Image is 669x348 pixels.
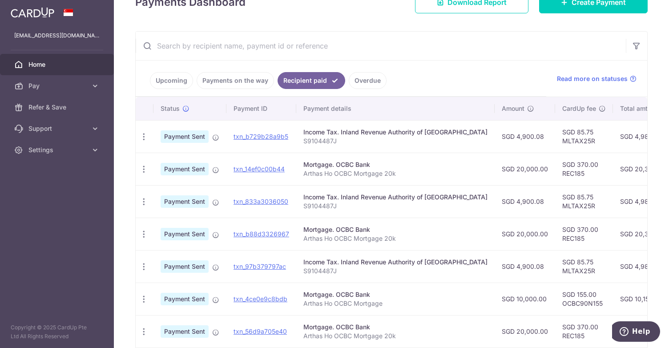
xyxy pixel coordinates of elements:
[303,169,488,178] p: Arthas Ho OCBC Mortgage 20k
[555,185,613,218] td: SGD 85.75 MLTAX25R
[234,263,286,270] a: txn_97b379797ac
[296,97,495,120] th: Payment details
[161,325,209,338] span: Payment Sent
[28,103,87,112] span: Refer & Save
[136,32,626,60] input: Search by recipient name, payment id or reference
[303,202,488,210] p: S9104487J
[612,321,660,344] iframe: Opens a widget where you can find more information
[303,323,488,332] div: Mortgage. OCBC Bank
[234,230,289,238] a: txn_b88d3326967
[234,328,287,335] a: txn_56d9a705e40
[303,299,488,308] p: Arthas Ho OCBC Mortgage
[495,218,555,250] td: SGD 20,000.00
[11,7,54,18] img: CardUp
[555,283,613,315] td: SGD 155.00 OCBC90N155
[161,104,180,113] span: Status
[555,120,613,153] td: SGD 85.75 MLTAX25R
[150,72,193,89] a: Upcoming
[495,153,555,185] td: SGD 20,000.00
[226,97,296,120] th: Payment ID
[161,293,209,305] span: Payment Sent
[28,146,87,154] span: Settings
[562,104,596,113] span: CardUp fee
[303,267,488,275] p: S9104487J
[303,290,488,299] div: Mortgage. OCBC Bank
[161,228,209,240] span: Payment Sent
[495,283,555,315] td: SGD 10,000.00
[557,74,628,83] span: Read more on statuses
[555,315,613,348] td: SGD 370.00 REC185
[349,72,387,89] a: Overdue
[303,128,488,137] div: Income Tax. Inland Revenue Authority of [GEOGRAPHIC_DATA]
[555,218,613,250] td: SGD 370.00 REC185
[303,332,488,340] p: Arthas Ho OCBC Mortgage 20k
[303,234,488,243] p: Arthas Ho OCBC Mortgage 20k
[303,258,488,267] div: Income Tax. Inland Revenue Authority of [GEOGRAPHIC_DATA]
[555,153,613,185] td: SGD 370.00 REC185
[555,250,613,283] td: SGD 85.75 MLTAX25R
[28,60,87,69] span: Home
[28,124,87,133] span: Support
[495,315,555,348] td: SGD 20,000.00
[303,160,488,169] div: Mortgage. OCBC Bank
[303,137,488,146] p: S9104487J
[303,193,488,202] div: Income Tax. Inland Revenue Authority of [GEOGRAPHIC_DATA]
[161,163,209,175] span: Payment Sent
[495,250,555,283] td: SGD 4,900.08
[303,225,488,234] div: Mortgage. OCBC Bank
[197,72,274,89] a: Payments on the way
[495,120,555,153] td: SGD 4,900.08
[234,295,287,303] a: txn_4ce0e9c8bdb
[620,104,649,113] span: Total amt.
[234,133,288,140] a: txn_b729b28a9b5
[161,195,209,208] span: Payment Sent
[14,31,100,40] p: [EMAIL_ADDRESS][DOMAIN_NAME]
[502,104,524,113] span: Amount
[557,74,637,83] a: Read more on statuses
[495,185,555,218] td: SGD 4,900.08
[28,81,87,90] span: Pay
[278,72,345,89] a: Recipient paid
[234,198,288,205] a: txn_833a3036050
[161,260,209,273] span: Payment Sent
[161,130,209,143] span: Payment Sent
[234,165,285,173] a: txn_14ef0c00b44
